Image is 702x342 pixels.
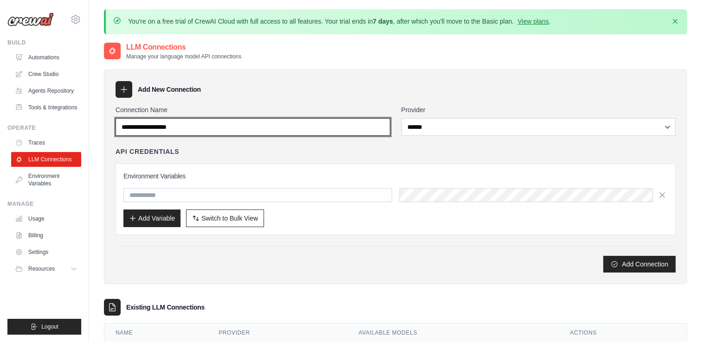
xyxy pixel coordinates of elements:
a: Billing [11,228,81,243]
a: Agents Repository [11,83,81,98]
label: Provider [401,105,676,114]
div: Manage [7,200,81,208]
div: Operate [7,124,81,132]
a: Usage [11,211,81,226]
span: Logout [41,323,58,330]
a: Crew Studio [11,67,81,82]
span: Resources [28,265,55,272]
a: Automations [11,50,81,65]
span: Switch to Bulk View [201,214,258,223]
a: LLM Connections [11,152,81,167]
h3: Existing LLM Connections [126,303,205,312]
h3: Environment Variables [123,171,668,181]
a: Tools & Integrations [11,100,81,115]
h3: Add New Connection [138,85,201,94]
button: Resources [11,261,81,276]
img: Logo [7,13,54,26]
a: Settings [11,245,81,260]
button: Add Variable [123,209,180,227]
h2: LLM Connections [126,42,241,53]
a: View plans [517,18,548,25]
button: Switch to Bulk View [186,209,264,227]
a: Environment Variables [11,169,81,191]
a: Traces [11,135,81,150]
h4: API Credentials [116,147,179,156]
button: Logout [7,319,81,335]
button: Add Connection [603,256,676,272]
strong: 7 days [373,18,393,25]
p: You're on a free trial of CrewAI Cloud with full access to all features. Your trial ends in , aft... [128,17,551,26]
p: Manage your language model API connections [126,53,241,60]
label: Connection Name [116,105,390,114]
div: Build [7,39,81,46]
